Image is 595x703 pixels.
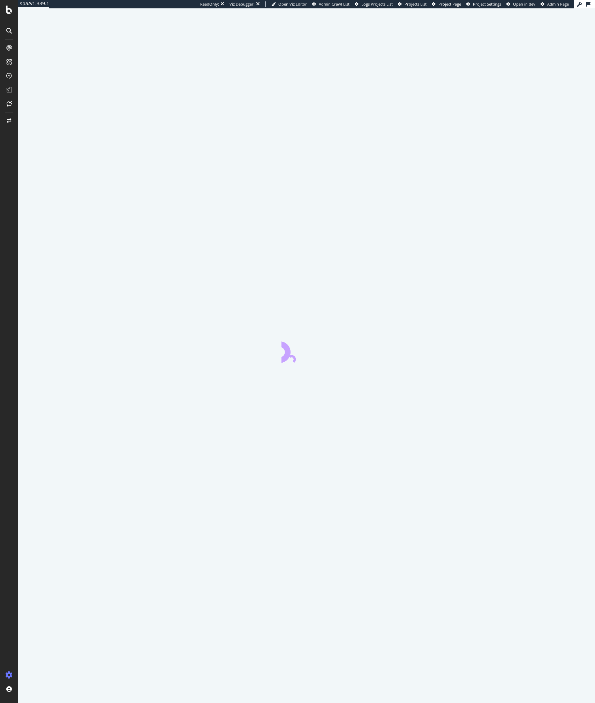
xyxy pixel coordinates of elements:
a: Project Page [432,1,461,7]
span: Project Settings [473,1,501,7]
div: Viz Debugger: [229,1,255,7]
a: Admin Crawl List [312,1,349,7]
span: Logs Projects List [361,1,393,7]
a: Admin Page [541,1,569,7]
a: Logs Projects List [355,1,393,7]
a: Project Settings [466,1,501,7]
div: ReadOnly: [200,1,219,7]
span: Open Viz Editor [278,1,307,7]
span: Admin Page [547,1,569,7]
a: Open Viz Editor [271,1,307,7]
span: Admin Crawl List [319,1,349,7]
span: Open in dev [513,1,535,7]
span: Project Page [438,1,461,7]
a: Projects List [398,1,427,7]
span: Projects List [405,1,427,7]
a: Open in dev [506,1,535,7]
div: animation [281,338,332,363]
